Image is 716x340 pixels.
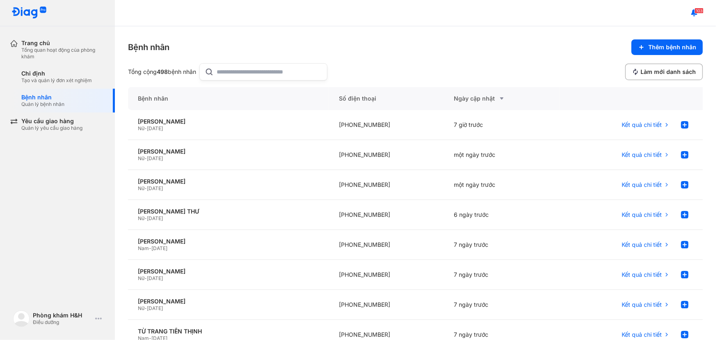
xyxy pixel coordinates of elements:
div: [PERSON_NAME] [138,268,319,275]
span: 498 [157,68,168,75]
div: Quản lý bệnh nhân [21,101,64,108]
div: Chỉ định [21,70,92,77]
span: 103 [695,8,704,14]
div: [PHONE_NUMBER] [329,290,444,320]
div: Tổng cộng bệnh nhân [128,68,196,76]
div: [PHONE_NUMBER] [329,110,444,140]
span: Kết quả chi tiết [622,211,662,218]
div: 6 ngày trước [444,200,559,230]
div: Bệnh nhân [128,87,329,110]
div: Điều dưỡng [33,319,92,326]
img: logo [13,310,30,327]
div: [PHONE_NUMBER] [329,140,444,170]
span: - [144,155,147,161]
img: logo [11,7,47,19]
div: [PHONE_NUMBER] [329,170,444,200]
div: [PHONE_NUMBER] [329,200,444,230]
span: Nữ [138,125,144,131]
div: [PHONE_NUMBER] [329,260,444,290]
div: Quản lý yêu cầu giao hàng [21,125,82,131]
span: Nữ [138,215,144,221]
div: Phòng khám H&H [33,312,92,319]
div: TỪ TRANG TIẾN THỊNH [138,328,319,335]
div: một ngày trước [444,140,559,170]
span: Kết quả chi tiết [622,331,662,338]
div: [PERSON_NAME] THƯ [138,208,319,215]
span: [DATE] [147,275,163,281]
div: Tạo và quản lý đơn xét nghiệm [21,77,92,84]
span: Thêm bệnh nhân [648,44,696,51]
span: Kết quả chi tiết [622,121,662,129]
span: Kết quả chi tiết [622,301,662,308]
span: Nam [138,245,149,251]
div: [PHONE_NUMBER] [329,230,444,260]
span: - [144,125,147,131]
span: Nữ [138,275,144,281]
button: Làm mới danh sách [625,64,703,80]
span: Kết quả chi tiết [622,181,662,188]
span: Kết quả chi tiết [622,151,662,159]
div: [PERSON_NAME] [138,298,319,305]
span: Làm mới danh sách [641,68,696,76]
div: Ngày cập nhật [454,94,549,103]
div: 7 giờ trước [444,110,559,140]
span: Nữ [138,185,144,191]
span: [DATE] [151,245,167,251]
div: Số điện thoại [329,87,444,110]
span: Kết quả chi tiết [622,271,662,278]
span: - [144,215,147,221]
span: - [144,305,147,311]
div: một ngày trước [444,170,559,200]
span: - [149,245,151,251]
div: 7 ngày trước [444,260,559,290]
div: [PERSON_NAME] [138,148,319,155]
div: 7 ngày trước [444,230,559,260]
div: Trang chủ [21,39,105,47]
span: [DATE] [147,305,163,311]
span: Kết quả chi tiết [622,241,662,248]
span: Nữ [138,305,144,311]
span: Nữ [138,155,144,161]
div: Bệnh nhân [21,94,64,101]
div: [PERSON_NAME] [138,118,319,125]
div: [PERSON_NAME] [138,238,319,245]
span: [DATE] [147,215,163,221]
span: - [144,275,147,281]
div: Tổng quan hoạt động của phòng khám [21,47,105,60]
div: 7 ngày trước [444,290,559,320]
span: - [144,185,147,191]
button: Thêm bệnh nhân [631,39,703,55]
div: Bệnh nhân [128,41,169,53]
div: Yêu cầu giao hàng [21,117,82,125]
span: [DATE] [147,185,163,191]
span: [DATE] [147,125,163,131]
div: [PERSON_NAME] [138,178,319,185]
span: [DATE] [147,155,163,161]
